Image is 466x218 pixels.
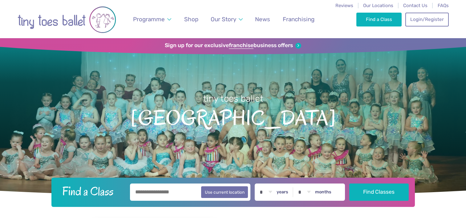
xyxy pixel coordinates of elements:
button: Use current location [201,186,248,198]
span: Franchising [283,16,314,23]
a: Login/Register [405,13,448,26]
h2: Find a Class [57,184,126,199]
span: Programme [133,16,165,23]
a: Programme [130,12,174,26]
small: tiny toes ballet [203,93,263,104]
a: Our Story [208,12,246,26]
strong: franchise [229,42,253,49]
span: News [255,16,270,23]
a: Contact Us [403,3,428,8]
a: Find a Class [356,13,402,26]
span: Our Story [211,16,236,23]
span: Shop [184,16,198,23]
a: Sign up for our exclusivefranchisebusiness offers [165,42,301,49]
a: Franchising [280,12,317,26]
a: News [252,12,273,26]
a: Our Locations [363,3,393,8]
button: Find Classes [349,184,409,201]
label: years [277,189,288,195]
a: Shop [181,12,201,26]
img: tiny toes ballet [18,6,116,34]
label: months [315,189,331,195]
a: FAQs [438,3,449,8]
a: Reviews [335,3,353,8]
span: [GEOGRAPHIC_DATA] [11,105,455,130]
